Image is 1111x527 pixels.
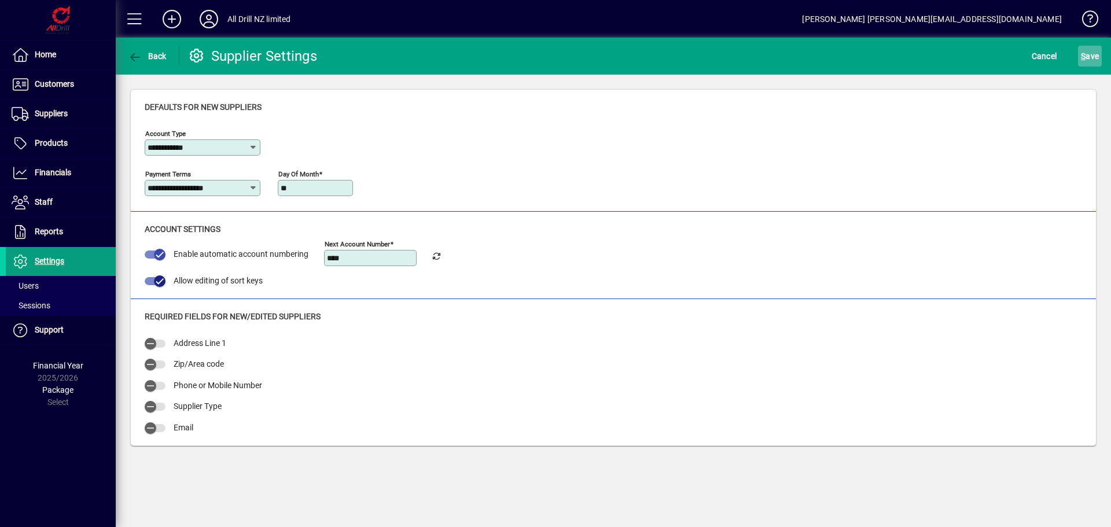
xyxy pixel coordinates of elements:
[145,170,191,178] mat-label: Payment terms
[802,10,1062,28] div: [PERSON_NAME] [PERSON_NAME][EMAIL_ADDRESS][DOMAIN_NAME]
[6,99,116,128] a: Suppliers
[35,256,64,266] span: Settings
[128,51,167,61] span: Back
[278,170,319,178] mat-label: Day of month
[174,338,226,348] span: Address Line 1
[1029,46,1060,67] button: Cancel
[12,281,39,290] span: Users
[125,46,170,67] button: Back
[174,249,308,259] span: Enable automatic account numbering
[227,10,291,28] div: All Drill NZ limited
[174,359,224,368] span: Zip/Area code
[6,218,116,246] a: Reports
[6,276,116,296] a: Users
[145,130,186,138] mat-label: Account type
[174,401,222,411] span: Supplier Type
[1032,47,1057,65] span: Cancel
[35,50,56,59] span: Home
[6,70,116,99] a: Customers
[145,102,262,112] span: Defaults for New Suppliers
[6,40,116,69] a: Home
[1078,46,1102,67] button: Save
[33,361,83,370] span: Financial Year
[1081,51,1086,61] span: S
[190,9,227,30] button: Profile
[174,381,262,390] span: Phone or Mobile Number
[6,316,116,345] a: Support
[35,197,53,207] span: Staff
[116,46,179,67] app-page-header-button: Back
[35,168,71,177] span: Financials
[325,240,390,248] mat-label: Next Account number
[35,79,74,89] span: Customers
[1081,47,1099,65] span: ave
[35,109,68,118] span: Suppliers
[6,296,116,315] a: Sessions
[6,188,116,217] a: Staff
[6,159,116,187] a: Financials
[35,227,63,236] span: Reports
[42,385,73,395] span: Package
[188,47,317,65] div: Supplier Settings
[153,9,190,30] button: Add
[35,138,68,148] span: Products
[1073,2,1097,40] a: Knowledge Base
[35,325,64,334] span: Support
[174,276,263,285] span: Allow editing of sort keys
[12,301,50,310] span: Sessions
[6,129,116,158] a: Products
[145,312,321,321] span: Required Fields For New/Edited Suppliers
[145,224,220,234] span: Account settings
[174,423,193,432] span: Email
